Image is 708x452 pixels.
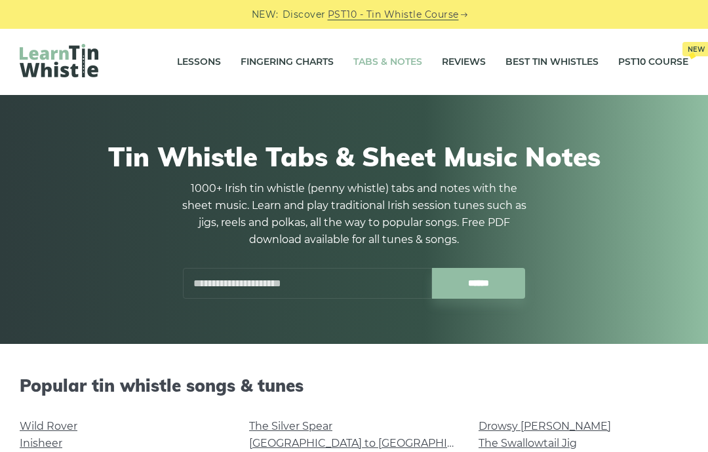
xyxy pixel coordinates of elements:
[20,44,98,77] img: LearnTinWhistle.com
[249,437,491,449] a: [GEOGRAPHIC_DATA] to [GEOGRAPHIC_DATA]
[249,420,332,432] a: The Silver Spear
[177,180,531,248] p: 1000+ Irish tin whistle (penny whistle) tabs and notes with the sheet music. Learn and play tradi...
[177,46,221,79] a: Lessons
[479,437,577,449] a: The Swallowtail Jig
[353,46,422,79] a: Tabs & Notes
[20,437,62,449] a: Inisheer
[20,420,77,432] a: Wild Rover
[20,375,688,396] h2: Popular tin whistle songs & tunes
[479,420,611,432] a: Drowsy [PERSON_NAME]
[442,46,486,79] a: Reviews
[241,46,334,79] a: Fingering Charts
[505,46,599,79] a: Best Tin Whistles
[618,46,688,79] a: PST10 CourseNew
[26,141,682,172] h1: Tin Whistle Tabs & Sheet Music Notes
